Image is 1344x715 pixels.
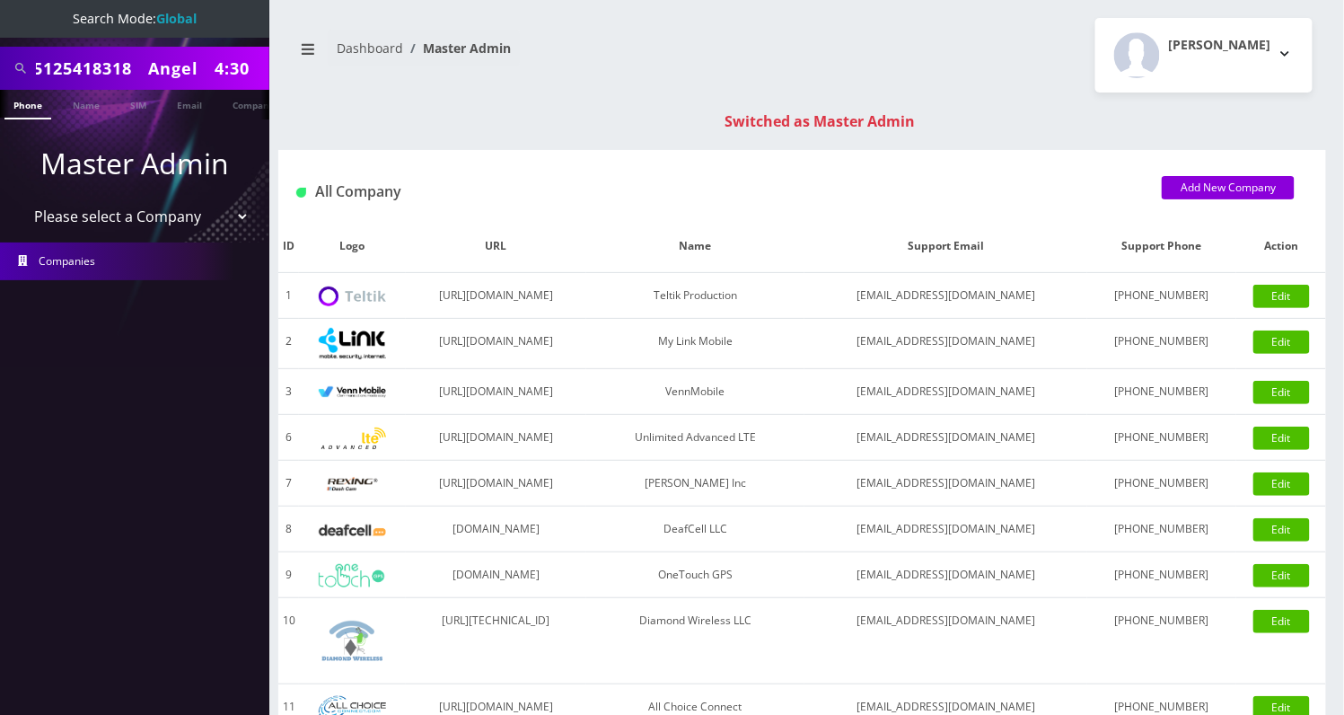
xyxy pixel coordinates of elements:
[406,319,586,369] td: [URL][DOMAIN_NAME]
[319,476,386,493] img: Rexing Inc
[804,507,1087,552] td: [EMAIL_ADDRESS][DOMAIN_NAME]
[278,273,299,319] td: 1
[1253,518,1310,542] a: Edit
[278,507,299,552] td: 8
[121,90,155,118] a: SIM
[804,273,1087,319] td: [EMAIL_ADDRESS][DOMAIN_NAME]
[804,220,1087,273] th: Support Email
[319,428,386,450] img: Unlimited Advanced LTE
[1253,331,1310,354] a: Edit
[1253,564,1310,587] a: Edit
[586,507,805,552] td: DeafCell LLC
[319,564,386,587] img: OneTouch GPS
[337,40,403,57] a: Dashboard
[1087,220,1236,273] th: Support Phone
[1087,319,1236,369] td: [PHONE_NUMBER]
[319,386,386,399] img: VennMobile
[319,287,386,307] img: Teltik Production
[586,273,805,319] td: Teltik Production
[804,319,1087,369] td: [EMAIL_ADDRESS][DOMAIN_NAME]
[586,415,805,461] td: Unlimited Advanced LTE
[168,90,211,118] a: Email
[278,319,299,369] td: 2
[586,598,805,684] td: Diamond Wireless LLC
[586,319,805,369] td: My Link Mobile
[804,369,1087,415] td: [EMAIL_ADDRESS][DOMAIN_NAME]
[36,51,265,85] input: Search All Companies
[73,10,197,27] span: Search Mode:
[406,461,586,507] td: [URL][DOMAIN_NAME]
[804,598,1087,684] td: [EMAIL_ADDRESS][DOMAIN_NAME]
[292,30,789,81] nav: breadcrumb
[1253,610,1310,633] a: Edit
[296,188,306,198] img: All Company
[1253,472,1310,496] a: Edit
[586,461,805,507] td: [PERSON_NAME] Inc
[40,253,96,269] span: Companies
[278,415,299,461] td: 6
[586,552,805,598] td: OneTouch GPS
[278,552,299,598] td: 9
[1087,598,1236,684] td: [PHONE_NUMBER]
[278,369,299,415] td: 3
[586,369,805,415] td: VennMobile
[1087,273,1236,319] td: [PHONE_NUMBER]
[1236,220,1326,273] th: Action
[278,598,299,684] td: 10
[406,273,586,319] td: [URL][DOMAIN_NAME]
[4,90,51,119] a: Phone
[1253,427,1310,450] a: Edit
[586,220,805,273] th: Name
[319,607,386,675] img: Diamond Wireless LLC
[299,220,406,273] th: Logo
[406,369,586,415] td: [URL][DOMAIN_NAME]
[1253,285,1310,308] a: Edit
[319,328,386,359] img: My Link Mobile
[278,461,299,507] td: 7
[1087,369,1236,415] td: [PHONE_NUMBER]
[804,552,1087,598] td: [EMAIL_ADDRESS][DOMAIN_NAME]
[224,90,284,118] a: Company
[406,598,586,684] td: [URL][TECHNICAL_ID]
[406,552,586,598] td: [DOMAIN_NAME]
[1087,552,1236,598] td: [PHONE_NUMBER]
[406,507,586,552] td: [DOMAIN_NAME]
[1162,176,1295,199] a: Add New Company
[1253,381,1310,404] a: Edit
[296,183,1135,200] h1: All Company
[1087,415,1236,461] td: [PHONE_NUMBER]
[406,415,586,461] td: [URL][DOMAIN_NAME]
[156,10,197,27] strong: Global
[1087,461,1236,507] td: [PHONE_NUMBER]
[804,415,1087,461] td: [EMAIL_ADDRESS][DOMAIN_NAME]
[804,461,1087,507] td: [EMAIL_ADDRESS][DOMAIN_NAME]
[64,90,109,118] a: Name
[278,220,299,273] th: ID
[296,110,1344,132] div: Switched as Master Admin
[1095,18,1313,93] button: [PERSON_NAME]
[1169,38,1271,53] h2: [PERSON_NAME]
[1087,507,1236,552] td: [PHONE_NUMBER]
[403,39,511,57] li: Master Admin
[319,525,386,536] img: DeafCell LLC
[406,220,586,273] th: URL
